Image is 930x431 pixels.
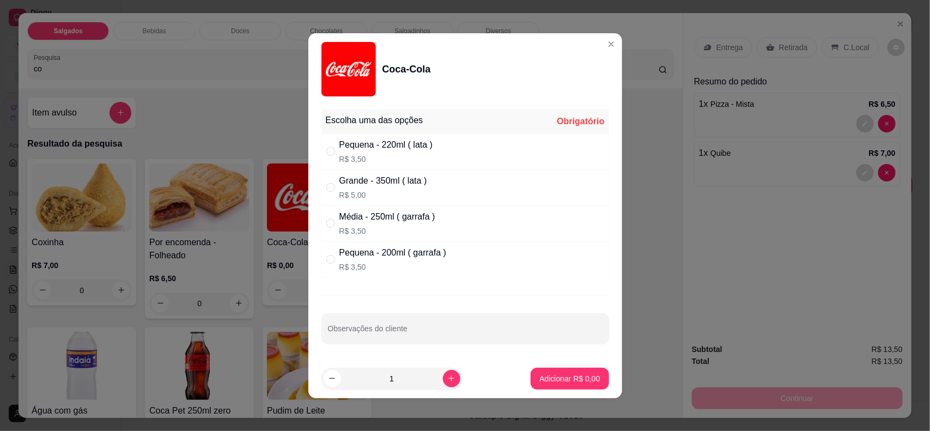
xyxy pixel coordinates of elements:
input: Observações do cliente [328,327,603,338]
div: Média - 250ml ( garrafa ) [339,210,435,223]
p: R$ 5,00 [339,190,427,201]
p: Adicionar R$ 0,00 [539,373,600,384]
button: Close [603,35,620,53]
button: Adicionar R$ 0,00 [531,368,609,390]
p: R$ 3,50 [339,262,447,272]
img: product-image [321,42,376,96]
div: Obrigatório [557,115,604,128]
p: R$ 3,50 [339,154,433,165]
p: R$ 3,50 [339,226,435,236]
button: increase-product-quantity [443,370,460,387]
div: Pequena - 200ml ( garrafa ) [339,246,447,259]
button: decrease-product-quantity [324,370,341,387]
div: Grande - 350ml ( lata ) [339,174,427,187]
div: Pequena - 220ml ( lata ) [339,138,433,151]
div: Escolha uma das opções [326,114,423,127]
div: Coca-Cola [382,62,431,77]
